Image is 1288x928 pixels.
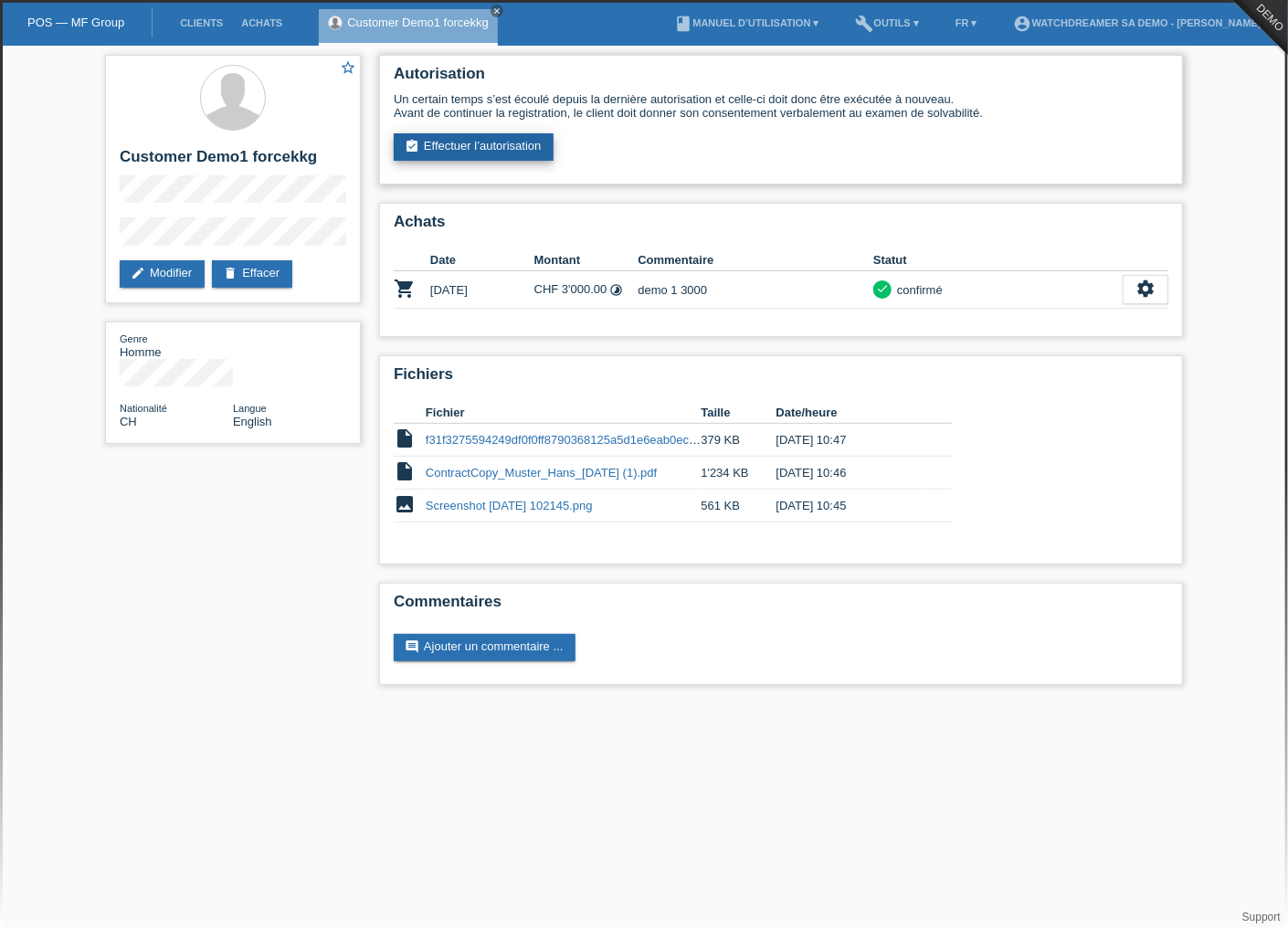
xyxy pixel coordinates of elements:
[426,499,593,512] a: Screenshot [DATE] 102145.png
[776,490,926,522] td: [DATE] 10:45
[674,15,692,33] i: book
[171,17,232,28] a: Clients
[394,427,416,449] i: insert_drive_file
[426,433,846,447] a: f31f3275594249df0f0ff8790368125a5d1e6eab0ecde05b4629bde034bbccc7.pdf
[1014,15,1032,33] i: account_circle
[701,424,776,457] td: 379 KB
[534,271,639,309] td: CHF 3'000.00
[638,249,873,271] th: Commentaire
[665,17,828,28] a: bookManuel d’utilisation ▾
[340,59,356,76] i: star_border
[405,639,419,654] i: comment
[394,493,416,515] i: image
[394,593,1168,620] h2: Commentaires
[394,278,416,300] i: POSP00026303
[776,424,926,457] td: [DATE] 10:47
[430,249,534,271] th: Date
[394,460,416,482] i: insert_drive_file
[491,5,503,17] a: close
[212,260,292,288] a: deleteEffacer
[426,402,701,424] th: Fichier
[394,634,575,661] a: commentAjouter un commentaire ...
[394,213,1168,240] h2: Achats
[120,333,148,344] span: Genre
[638,271,873,309] td: demo 1 3000
[876,282,889,295] i: check
[892,280,943,300] div: confirmé
[340,59,356,79] a: star_border
[120,332,233,359] div: Homme
[233,403,267,414] span: Langue
[347,16,489,29] a: Customer Demo1 forcekkg
[701,490,776,522] td: 561 KB
[1242,911,1281,923] a: Support
[120,148,346,175] h2: Customer Demo1 forcekkg
[946,17,987,28] a: FR ▾
[492,6,501,16] i: close
[394,65,1168,92] h2: Autorisation
[1005,17,1279,28] a: account_circleWatchdreamer SA Demo - [PERSON_NAME] ▾
[701,457,776,490] td: 1'234 KB
[701,402,776,424] th: Taille
[120,260,205,288] a: editModifier
[534,249,639,271] th: Montant
[430,271,534,309] td: [DATE]
[1135,279,1156,299] i: settings
[426,466,657,480] a: ContractCopy_Muster_Hans_[DATE] (1).pdf
[394,133,554,161] a: assignment_turned_inEffectuer l’autorisation
[120,403,167,414] span: Nationalité
[847,17,928,28] a: buildOutils ▾
[232,17,291,28] a: Achats
[27,16,124,29] a: POS — MF Group
[233,415,272,428] span: English
[873,249,1123,271] th: Statut
[776,402,926,424] th: Date/heure
[120,415,137,428] span: Suisse
[394,92,1168,120] div: Un certain temps s’est écoulé depuis la dernière autorisation et celle-ci doit donc être exécutée...
[776,457,926,490] td: [DATE] 10:46
[131,266,145,280] i: edit
[856,15,874,33] i: build
[405,139,419,153] i: assignment_turned_in
[223,266,238,280] i: delete
[394,365,1168,393] h2: Fichiers
[610,283,624,297] i: Taux fixes (24 versements)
